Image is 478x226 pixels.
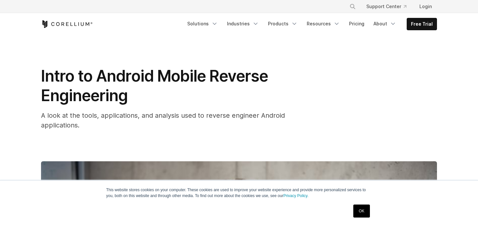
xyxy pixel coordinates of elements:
[347,1,358,12] button: Search
[264,18,302,30] a: Products
[283,193,308,198] a: Privacy Policy.
[407,18,437,30] a: Free Trial
[183,18,437,30] div: Navigation Menu
[183,18,222,30] a: Solutions
[41,20,93,28] a: Corellium Home
[303,18,344,30] a: Resources
[41,66,268,105] span: Intro to Android Mobile Reverse Engineering
[223,18,263,30] a: Industries
[345,18,368,30] a: Pricing
[106,187,372,199] p: This website stores cookies on your computer. These cookies are used to improve your website expe...
[342,1,437,12] div: Navigation Menu
[41,112,285,129] span: A look at the tools, applications, and analysis used to reverse engineer Android applications.
[353,205,370,218] a: OK
[414,1,437,12] a: Login
[361,1,412,12] a: Support Center
[370,18,400,30] a: About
